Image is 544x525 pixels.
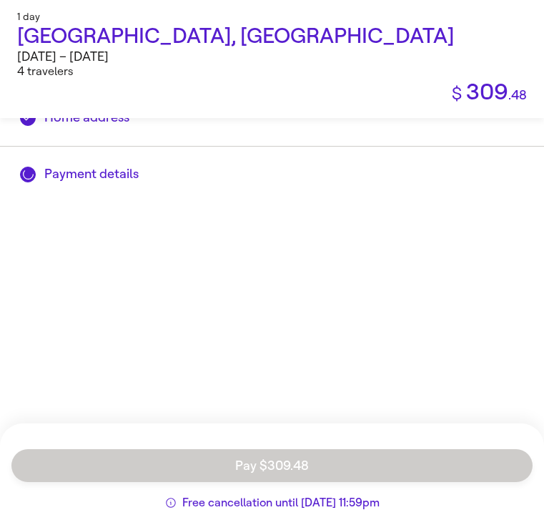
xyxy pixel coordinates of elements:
button: Free cancellation until [DATE] 11:59pm [165,497,380,509]
span: [GEOGRAPHIC_DATA] , [GEOGRAPHIC_DATA] [17,23,455,49]
div: [DATE] – [DATE] [17,49,455,65]
div: 309 [435,79,527,107]
span: . 48 [508,87,527,103]
span: $ [452,84,462,104]
span: Pay $309.48 [235,459,309,472]
div: 4 travelers [17,64,455,78]
div: 1 day [17,11,527,24]
button: Pay $309.48 [11,449,533,482]
h2: Payment details [20,167,524,182]
h2: Home address [20,110,524,126]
